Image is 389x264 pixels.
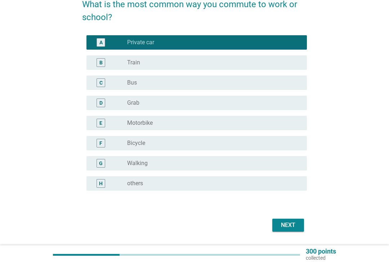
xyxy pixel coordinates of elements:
[99,140,102,147] div: F
[272,219,304,232] button: Next
[99,160,103,167] div: G
[127,99,139,106] label: Grab
[99,180,103,187] div: H
[99,79,103,87] div: C
[99,59,103,67] div: B
[127,39,154,46] label: Private car
[306,248,336,255] p: 300 points
[127,119,153,127] label: Motorbike
[99,119,102,127] div: E
[127,59,140,66] label: Train
[127,79,137,86] label: Bus
[127,160,148,167] label: Walking
[278,221,298,229] div: Next
[99,39,103,46] div: A
[306,255,336,261] p: collected
[99,99,103,107] div: D
[127,140,145,147] label: Bicycle
[127,180,143,187] label: others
